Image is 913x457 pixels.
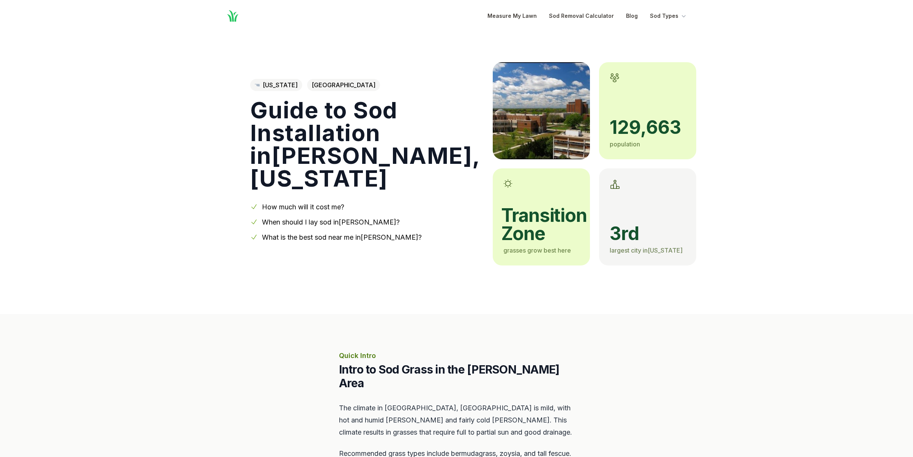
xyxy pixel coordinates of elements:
[610,225,686,243] span: 3rd
[650,11,688,20] button: Sod Types
[493,62,590,159] img: A picture of Norman
[262,218,400,226] a: When should I lay sod in[PERSON_NAME]?
[626,11,638,20] a: Blog
[339,363,574,390] h2: Intro to Sod Grass in the [PERSON_NAME] Area
[250,79,302,91] a: [US_STATE]
[610,247,683,254] span: largest city in [US_STATE]
[610,140,640,148] span: population
[339,402,574,438] p: The climate in [GEOGRAPHIC_DATA], [GEOGRAPHIC_DATA] is mild, with hot and humid [PERSON_NAME] and...
[503,247,571,254] span: grasses grow best here
[610,118,686,137] span: 129,663
[262,233,422,241] a: What is the best sod near me in[PERSON_NAME]?
[501,206,579,243] span: transition zone
[250,99,481,190] h1: Guide to Sod Installation in [PERSON_NAME] , [US_STATE]
[487,11,537,20] a: Measure My Lawn
[307,79,380,91] span: [GEOGRAPHIC_DATA]
[339,350,574,361] p: Quick Intro
[262,203,344,211] a: How much will it cost me?
[255,84,260,86] img: Oklahoma state outline
[549,11,614,20] a: Sod Removal Calculator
